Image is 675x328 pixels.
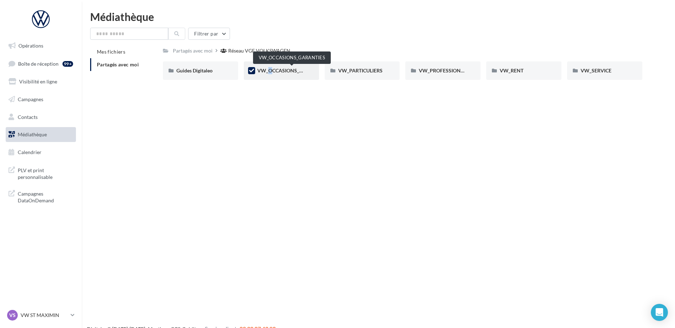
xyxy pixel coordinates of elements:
[4,163,77,184] a: PLV et print personnalisable
[18,43,43,49] span: Opérations
[419,67,473,73] span: VW_PROFESSIONNELS
[97,61,139,67] span: Partagés avec moi
[4,186,77,207] a: Campagnes DataOnDemand
[6,308,76,322] a: VS VW ST MAXIMIN
[338,67,383,73] span: VW_PARTICULIERS
[4,110,77,125] a: Contacts
[97,49,125,55] span: Mes fichiers
[500,67,523,73] span: VW_RENT
[4,56,77,71] a: Boîte de réception99+
[253,51,331,64] div: VW_OCCASIONS_GARANTIES
[18,189,73,204] span: Campagnes DataOnDemand
[90,11,666,22] div: Médiathèque
[651,304,668,321] div: Open Intercom Messenger
[18,149,42,155] span: Calendrier
[4,38,77,53] a: Opérations
[18,114,38,120] span: Contacts
[4,92,77,107] a: Campagnes
[188,28,230,40] button: Filtrer par
[21,312,68,319] p: VW ST MAXIMIN
[4,127,77,142] a: Médiathèque
[4,145,77,160] a: Calendrier
[18,165,73,181] span: PLV et print personnalisable
[18,60,59,66] span: Boîte de réception
[173,47,213,54] div: Partagés avec moi
[18,96,43,102] span: Campagnes
[9,312,16,319] span: VS
[4,74,77,89] a: Visibilité en ligne
[257,67,327,73] span: VW_OCCASIONS_GARANTIES
[581,67,611,73] span: VW_SERVICE
[228,47,290,54] div: Réseau VGF VOLKSWAGEN
[62,61,73,67] div: 99+
[18,131,47,137] span: Médiathèque
[176,67,213,73] span: Guides Digitaleo
[19,78,57,84] span: Visibilité en ligne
